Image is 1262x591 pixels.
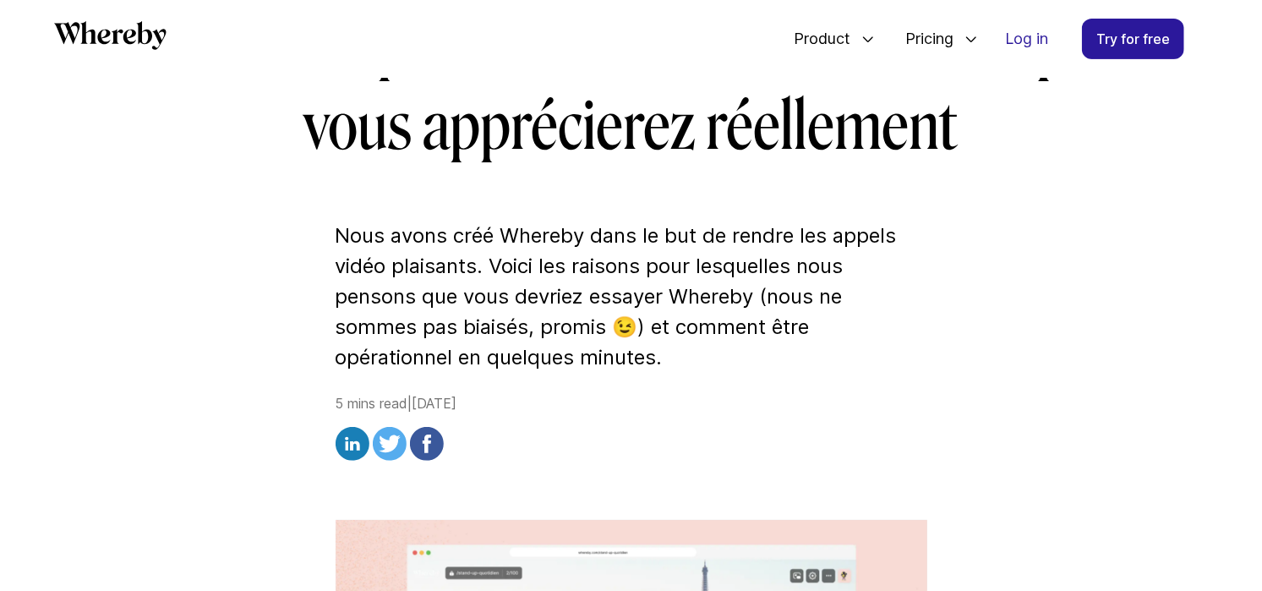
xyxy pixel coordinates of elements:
[888,11,958,67] span: Pricing
[992,19,1062,58] a: Log in
[54,21,167,56] a: Whereby
[336,393,927,466] div: 5 mins read | [DATE]
[410,427,444,461] img: facebook
[336,221,927,373] p: Nous avons créé Whereby dans le but de rendre les appels vidéo plaisants. Voici les raisons pour ...
[336,427,369,461] img: linkedin
[373,427,407,461] img: twitter
[777,11,855,67] span: Product
[145,4,1118,167] h1: Premiers pas vers des réunions vidéo que vous apprécierez réellement
[54,21,167,50] svg: Whereby
[1082,19,1184,59] a: Try for free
